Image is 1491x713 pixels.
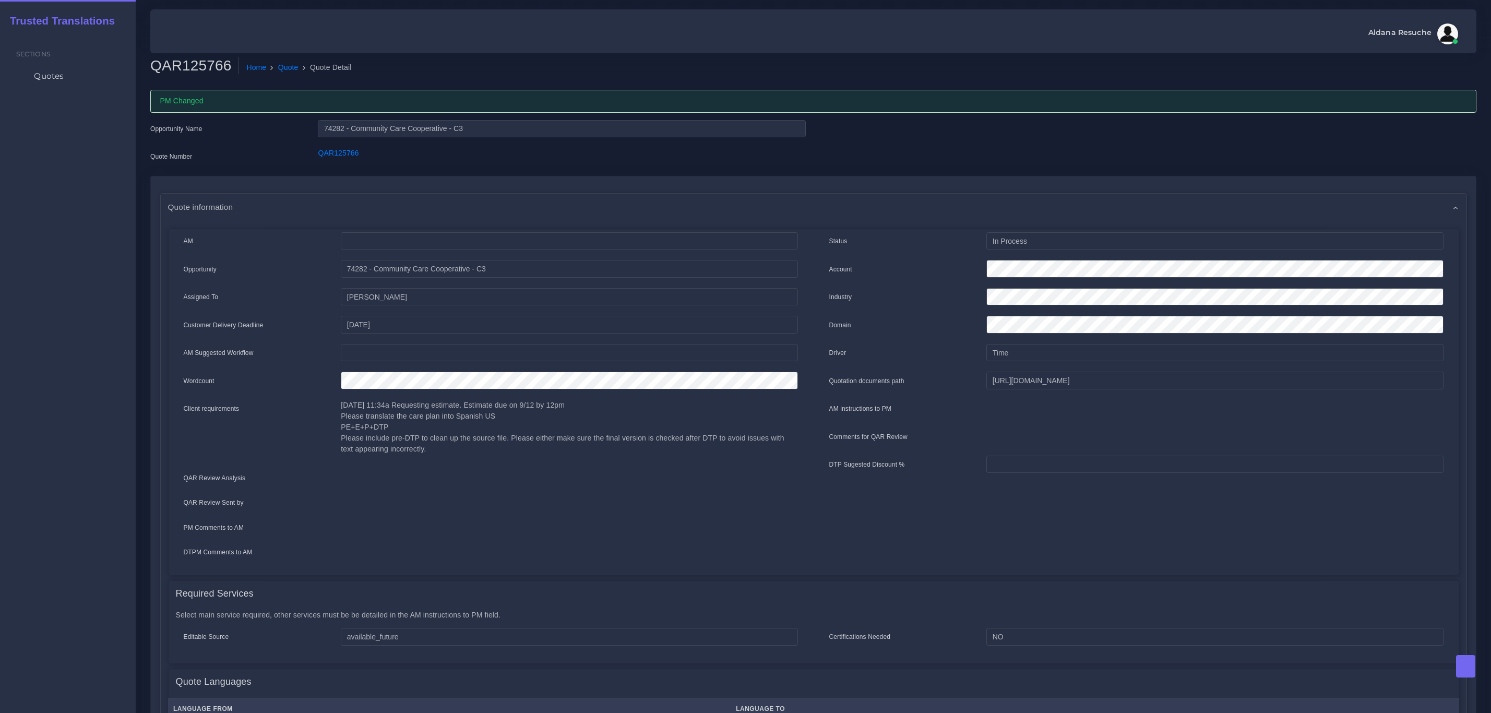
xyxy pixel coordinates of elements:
input: pm [341,288,797,306]
span: Quote information [168,201,233,213]
span: Aldana Resuche [1368,29,1432,36]
p: [DATE] 11:34a Requesting estimate. Estimate due on 9/12 by 12pm Please translate the care plan in... [341,400,797,455]
label: Customer Delivery Deadline [184,320,264,330]
span: Sections [16,50,51,58]
a: Home [246,62,266,73]
label: Comments for QAR Review [829,432,908,442]
label: Opportunity Name [150,124,202,134]
label: Opportunity [184,265,217,274]
label: Industry [829,292,852,302]
label: AM instructions to PM [829,404,892,413]
li: Quote Detail [299,62,352,73]
span: Quotes [34,70,64,82]
label: Certifications Needed [829,632,891,641]
img: avatar [1437,23,1458,44]
label: Editable Source [184,632,229,641]
a: Quote [278,62,299,73]
label: Status [829,236,848,246]
label: QAR Review Analysis [184,473,246,483]
a: QAR125766 [318,149,359,157]
p: Select main service required, other services must be be detailed in the AM instructions to PM field. [176,610,1451,621]
h4: Quote Languages [176,676,252,688]
label: AM Suggested Workflow [184,348,254,358]
label: QAR Review Sent by [184,498,244,507]
label: Domain [829,320,851,330]
label: Assigned To [184,292,219,302]
h2: QAR125766 [150,57,239,75]
label: Quote Number [150,152,192,161]
div: Quote information [161,194,1466,220]
label: Account [829,265,852,274]
label: DTPM Comments to AM [184,548,253,557]
label: Driver [829,348,846,358]
label: Quotation documents path [829,376,904,386]
a: Trusted Translations [3,13,115,30]
label: PM Comments to AM [184,523,244,532]
h2: Trusted Translations [3,15,115,27]
label: Client requirements [184,404,240,413]
a: Quotes [8,65,128,87]
h4: Required Services [176,588,254,600]
label: DTP Sugested Discount % [829,460,905,469]
div: PM Changed [150,90,1476,113]
label: Wordcount [184,376,214,386]
label: AM [184,236,193,246]
a: Aldana Resucheavatar [1363,23,1462,44]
